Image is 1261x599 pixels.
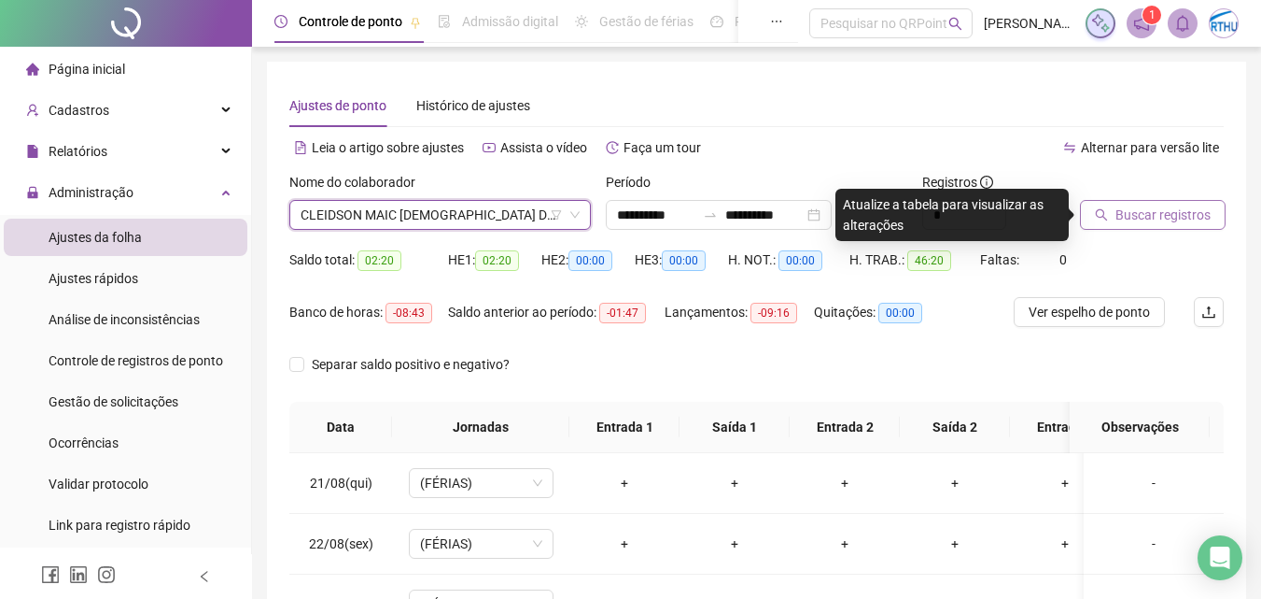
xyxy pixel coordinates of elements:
[26,63,39,76] span: home
[1010,402,1120,453] th: Entrada 3
[948,17,962,31] span: search
[420,469,542,497] span: (FÉRIAS)
[49,394,178,409] span: Gestão de solicitações
[1063,141,1076,154] span: swap
[49,518,190,533] span: Link para registro rápido
[1115,205,1211,225] span: Buscar registros
[635,250,728,271] div: HE 3:
[500,140,587,155] span: Assista o vídeo
[289,250,448,271] div: Saldo total:
[299,14,402,29] span: Controle de ponto
[665,302,814,323] div: Lançamentos:
[26,145,39,158] span: file
[1070,402,1210,453] th: Observações
[606,141,619,154] span: history
[438,15,451,28] span: file-done
[606,172,663,193] label: Período
[309,536,373,551] span: 22/08(sex)
[922,172,993,193] span: Registros
[1085,417,1195,437] span: Observações
[357,250,401,271] span: 02:20
[805,473,885,493] div: +
[483,141,496,154] span: youtube
[416,98,530,113] span: Histórico de ajustes
[1095,208,1108,221] span: search
[198,570,211,583] span: left
[448,302,665,323] div: Saldo anterior ao período:
[599,303,646,323] span: -01:47
[49,144,107,159] span: Relatórios
[1090,13,1111,34] img: sparkle-icon.fc2bf0ac1784a2077858766a79e2daf3.svg
[805,534,885,554] div: +
[1149,8,1156,21] span: 1
[49,353,223,368] span: Controle de registros de ponto
[41,565,60,584] span: facebook
[575,15,588,28] span: sun
[541,250,635,271] div: HE 2:
[289,302,448,323] div: Banco de horas:
[980,252,1022,267] span: Faltas:
[728,250,849,271] div: H. NOT.:
[790,402,900,453] th: Entrada 2
[97,565,116,584] span: instagram
[623,140,701,155] span: Faça um tour
[694,534,775,554] div: +
[289,402,392,453] th: Data
[289,98,386,113] span: Ajustes de ponto
[694,473,775,493] div: +
[569,402,680,453] th: Entrada 1
[980,176,993,189] span: info-circle
[294,141,307,154] span: file-text
[835,189,1069,241] div: Atualize a tabela para visualizar as alterações
[462,14,558,29] span: Admissão digital
[584,473,665,493] div: +
[49,271,138,286] span: Ajustes rápidos
[984,13,1074,34] span: [PERSON_NAME] - ARTHUZO
[750,303,797,323] span: -09:16
[1014,297,1165,327] button: Ver espelho de ponto
[915,534,995,554] div: +
[1059,252,1067,267] span: 0
[26,104,39,117] span: user-add
[907,250,951,271] span: 46:20
[420,530,542,558] span: (FÉRIAS)
[703,207,718,222] span: to
[49,477,148,492] span: Validar protocolo
[703,207,718,222] span: swap-right
[878,303,922,323] span: 00:00
[551,209,562,221] span: filter
[1025,534,1105,554] div: +
[1099,534,1209,554] div: -
[1210,9,1238,37] img: 48594
[49,435,119,450] span: Ocorrências
[1025,473,1105,493] div: +
[584,534,665,554] div: +
[49,230,142,245] span: Ajustes da folha
[710,15,723,28] span: dashboard
[568,250,612,271] span: 00:00
[599,14,694,29] span: Gestão de férias
[289,172,427,193] label: Nome do colaborador
[49,312,200,327] span: Análise de inconsistências
[1201,305,1216,320] span: upload
[475,250,519,271] span: 02:20
[1142,6,1161,24] sup: 1
[301,201,580,229] span: CLEIDSON MAIC BISPO DOS SANTOS
[310,476,372,491] span: 21/08(qui)
[900,402,1010,453] th: Saída 2
[770,15,783,28] span: ellipsis
[385,303,432,323] span: -08:43
[1174,15,1191,32] span: bell
[680,402,790,453] th: Saída 1
[49,103,109,118] span: Cadastros
[569,209,581,221] span: down
[1080,200,1226,230] button: Buscar registros
[814,302,945,323] div: Quitações:
[849,250,980,271] div: H. TRAB.:
[915,473,995,493] div: +
[1198,535,1242,580] div: Open Intercom Messenger
[448,250,541,271] div: HE 1:
[304,354,517,375] span: Separar saldo positivo e negativo?
[735,14,807,29] span: Painel do DP
[49,185,133,200] span: Administração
